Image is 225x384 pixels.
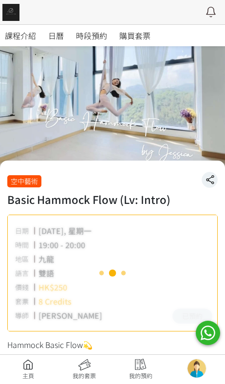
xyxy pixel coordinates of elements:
[48,25,64,46] a: 日曆
[76,25,107,46] a: 時段預約
[48,30,64,41] span: 日曆
[119,30,150,41] span: 購買套票
[7,175,41,187] div: 空中藝術
[5,30,36,41] span: 課程介紹
[8,215,217,331] div: Loading
[119,25,150,46] a: 購買套票
[7,191,218,207] h1: Basic Hammock Flow (Lv: Intro)
[5,25,36,46] a: 課程介紹
[76,30,107,41] span: 時段預約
